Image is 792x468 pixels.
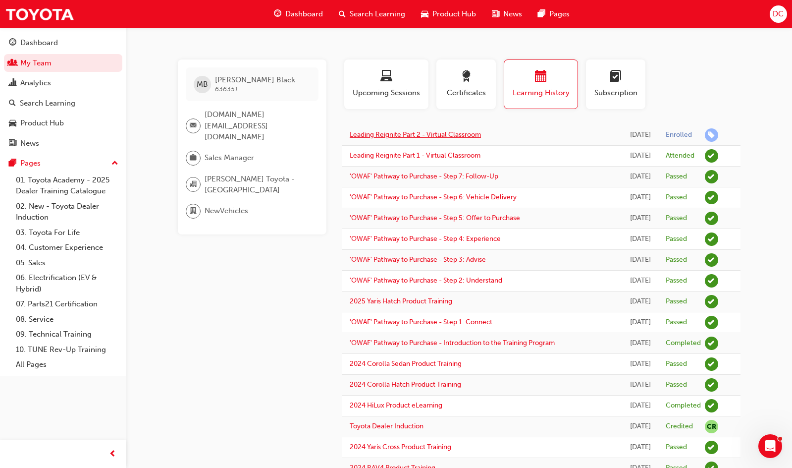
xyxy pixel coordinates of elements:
[4,154,122,173] button: Pages
[111,157,118,170] span: up-icon
[274,8,281,20] span: guage-icon
[344,59,428,109] button: Upcoming Sessions
[380,70,392,84] span: laptop-icon
[630,192,650,203] div: Mon May 26 2025 20:03:22 GMT+1000 (Australian Eastern Standard Time)
[705,295,718,308] span: learningRecordVerb_PASS-icon
[205,152,254,164] span: Sales Manager
[12,312,122,327] a: 08. Service
[20,158,41,169] div: Pages
[630,129,650,141] div: Tue Aug 05 2025 10:26:35 GMT+1000 (Australian Eastern Standard Time)
[9,79,16,88] span: chart-icon
[12,240,122,255] a: 04. Customer Experience
[593,87,638,99] span: Subscription
[586,59,645,109] button: Subscription
[538,8,545,20] span: pages-icon
[413,4,484,24] a: car-iconProduct Hub
[205,205,248,217] span: NewVehicles
[666,422,693,431] div: Credited
[266,4,331,24] a: guage-iconDashboard
[350,359,462,368] a: 2024 Corolla Sedan Product Training
[4,32,122,154] button: DashboardMy TeamAnalyticsSearch LearningProduct HubNews
[512,87,570,99] span: Learning History
[4,114,122,132] a: Product Hub
[9,99,16,108] span: search-icon
[666,443,687,452] div: Passed
[20,77,51,89] div: Analytics
[12,342,122,357] a: 10. TUNE Rev-Up Training
[190,152,197,165] span: briefcase-icon
[205,109,311,143] span: [DOMAIN_NAME][EMAIL_ADDRESS][DOMAIN_NAME]
[12,270,122,296] a: 06. Electrification (EV & Hybrid)
[350,339,555,347] a: 'OWAF' Pathway to Purchase - Introduction to the Training Program
[197,79,208,90] span: MB
[9,59,16,68] span: people-icon
[190,178,197,191] span: organisation-icon
[331,4,413,24] a: search-iconSearch Learning
[215,85,238,93] span: 636351
[350,234,501,243] a: 'OWAF' Pathway to Purchase - Step 4: Experience
[666,172,687,181] div: Passed
[773,8,784,20] span: DC
[666,318,687,327] div: Passed
[350,193,517,201] a: 'OWAF' Pathway to Purchase - Step 6: Vehicle Delivery
[20,138,39,149] div: News
[9,159,16,168] span: pages-icon
[4,34,122,52] a: Dashboard
[630,358,650,370] div: Tue Apr 29 2025 12:33:22 GMT+1000 (Australian Eastern Standard Time)
[530,4,578,24] a: pages-iconPages
[705,191,718,204] span: learningRecordVerb_PASS-icon
[436,59,496,109] button: Certificates
[444,87,488,99] span: Certificates
[630,234,650,245] div: Mon May 26 2025 19:08:59 GMT+1000 (Australian Eastern Standard Time)
[350,380,461,389] a: 2024 Corolla Hatch Product Training
[705,149,718,163] span: learningRecordVerb_ATTEND-icon
[630,317,650,328] div: Mon May 26 2025 17:33:31 GMT+1000 (Australian Eastern Standard Time)
[630,254,650,266] div: Mon May 26 2025 18:34:40 GMT+1000 (Australian Eastern Standard Time)
[432,8,476,20] span: Product Hub
[460,70,472,84] span: award-icon
[630,171,650,182] div: Mon May 26 2025 20:16:33 GMT+1000 (Australian Eastern Standard Time)
[4,134,122,153] a: News
[5,3,74,25] img: Trak
[666,276,687,286] div: Passed
[4,54,122,72] a: My Team
[705,378,718,392] span: learningRecordVerb_PASS-icon
[350,130,481,139] a: Leading Reignite Part 2 - Virtual Classroom
[630,275,650,287] div: Mon May 26 2025 18:10:08 GMT+1000 (Australian Eastern Standard Time)
[705,212,718,225] span: learningRecordVerb_PASS-icon
[666,130,692,140] div: Enrolled
[492,8,499,20] span: news-icon
[12,199,122,225] a: 02. New - Toyota Dealer Induction
[12,225,122,240] a: 03. Toyota For Life
[666,359,687,369] div: Passed
[504,59,578,109] button: Learning History
[350,297,452,305] a: 2025 Yaris Hatch Product Training
[630,379,650,391] div: Tue Apr 29 2025 12:21:47 GMT+1000 (Australian Eastern Standard Time)
[350,422,423,430] a: Toyota Dealer Induction
[666,297,687,306] div: Passed
[705,441,718,454] span: learningRecordVerb_PASS-icon
[190,205,197,218] span: department-icon
[350,255,486,264] a: 'OWAF' Pathway to Purchase - Step 3: Advise
[215,75,295,84] span: [PERSON_NAME] Black
[350,8,405,20] span: Search Learning
[503,8,522,20] span: News
[205,174,311,196] span: [PERSON_NAME] Toyota - [GEOGRAPHIC_DATA]
[350,318,492,326] a: 'OWAF' Pathway to Purchase - Step 1: Connect
[705,420,718,433] span: null-icon
[350,443,451,451] a: 2024 Yaris Cross Product Training
[630,296,650,307] div: Mon May 26 2025 17:43:24 GMT+1000 (Australian Eastern Standard Time)
[705,399,718,412] span: learningRecordVerb_COMPLETE-icon
[630,338,650,349] div: Mon May 26 2025 15:22:23 GMT+1000 (Australian Eastern Standard Time)
[20,37,58,49] div: Dashboard
[666,151,694,161] div: Attended
[350,172,498,180] a: 'OWAF' Pathway to Purchase - Step 7: Follow-Up
[20,98,75,109] div: Search Learning
[9,139,16,148] span: news-icon
[630,400,650,411] div: Thu Mar 27 2025 12:58:14 GMT+1100 (Australian Eastern Daylight Time)
[705,274,718,288] span: learningRecordVerb_PASS-icon
[705,233,718,246] span: learningRecordVerb_PASS-icon
[109,448,116,461] span: prev-icon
